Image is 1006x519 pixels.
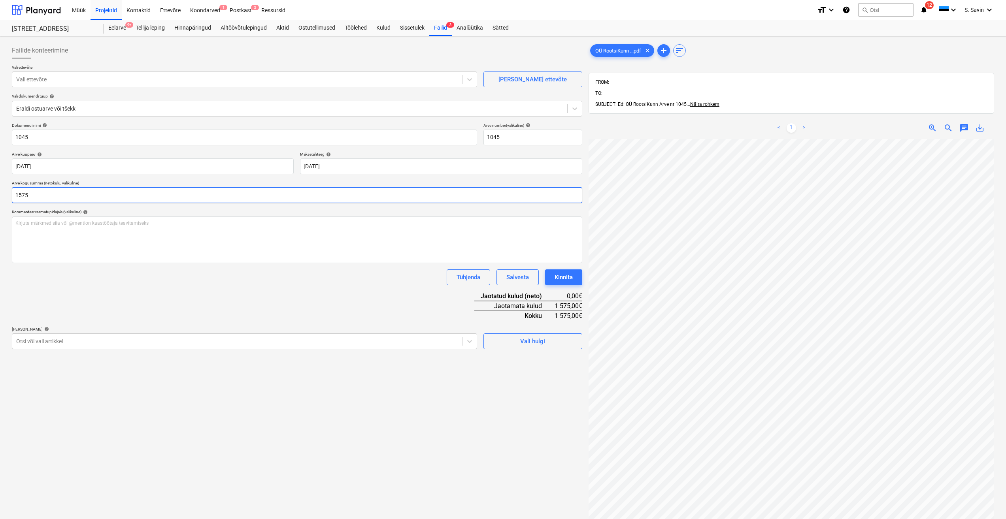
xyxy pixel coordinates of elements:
[474,301,555,311] div: Jaotamata kulud
[12,94,582,99] div: Vali dokumendi tüüp
[216,20,272,36] a: Alltöövõtulepingud
[474,311,555,320] div: Kokku
[12,181,582,187] p: Arve kogusumma (netokulu, valikuline)
[12,65,477,71] p: Vali ettevõte
[827,5,836,15] i: keyboard_arrow_down
[690,102,719,107] span: Näita rohkem
[483,333,582,349] button: Vali hulgi
[104,20,131,36] div: Eelarve
[372,20,395,36] a: Kulud
[985,5,994,15] i: keyboard_arrow_down
[447,269,490,285] button: Tühjenda
[446,22,454,28] span: 3
[170,20,216,36] a: Hinnapäringud
[12,46,68,55] span: Failide konteerimine
[104,20,131,36] a: Eelarve9+
[12,158,294,174] input: Arve kuupäeva pole määratud.
[595,90,602,96] span: TO:
[12,187,582,203] input: Arve kogusumma (netokulu, valikuline)
[325,152,331,157] span: help
[219,5,227,10] span: 1
[555,311,582,320] div: 1 575,00€
[300,158,582,174] input: Tähtaega pole määratud
[12,152,294,157] div: Arve kuupäev
[496,269,539,285] button: Salvesta
[251,5,259,10] span: 2
[506,272,529,282] div: Salvesta
[520,336,545,346] div: Vali hulgi
[524,123,530,128] span: help
[949,5,958,15] i: keyboard_arrow_down
[488,20,513,36] a: Sätted
[131,20,170,36] a: Tellija leping
[966,481,1006,519] iframe: Chat Widget
[555,272,573,282] div: Kinnita
[975,123,985,133] span: save_alt
[799,123,809,133] a: Next page
[429,20,452,36] a: Failid3
[920,5,928,15] i: notifications
[12,209,582,214] div: Kommentaar raamatupidajale (valikuline)
[595,102,687,107] span: SUBJECT: Ed: OÜ RootsiKunn Arve nr 1045
[483,71,582,87] button: [PERSON_NAME] ettevõte
[125,22,133,28] span: 9+
[483,130,582,145] input: Arve number
[659,46,668,55] span: add
[591,48,646,54] span: OÜ RootsiKunn ...pdf
[555,291,582,301] div: 0,00€
[272,20,294,36] a: Aktid
[862,7,868,13] span: search
[48,94,54,99] span: help
[928,123,937,133] span: zoom_in
[429,20,452,36] div: Failid
[498,74,567,85] div: [PERSON_NAME] ettevõte
[12,327,477,332] div: [PERSON_NAME]
[81,210,88,214] span: help
[944,123,953,133] span: zoom_out
[43,327,49,331] span: help
[959,123,969,133] span: chat
[774,123,783,133] a: Previous page
[12,123,477,128] div: Dokumendi nimi
[964,7,984,13] span: S. Savin
[675,46,684,55] span: sort
[590,44,654,57] div: OÜ RootsiKunn ...pdf
[858,3,914,17] button: Otsi
[36,152,42,157] span: help
[12,130,477,145] input: Dokumendi nimi
[687,102,719,107] span: ...
[842,5,850,15] i: Abikeskus
[787,123,796,133] a: Page 1 is your current page
[545,269,582,285] button: Kinnita
[966,481,1006,519] div: Vestlusvidin
[483,123,582,128] div: Arve number (valikuline)
[340,20,372,36] a: Töölehed
[294,20,340,36] a: Ostutellimused
[555,301,582,311] div: 1 575,00€
[300,152,582,157] div: Maksetähtaeg
[457,272,480,282] div: Tühjenda
[474,291,555,301] div: Jaotatud kulud (neto)
[41,123,47,128] span: help
[395,20,429,36] a: Sissetulek
[12,25,94,33] div: [STREET_ADDRESS]
[925,1,934,9] span: 12
[817,5,827,15] i: format_size
[643,46,652,55] span: clear
[452,20,488,36] a: Analüütika
[595,79,609,85] span: FROM:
